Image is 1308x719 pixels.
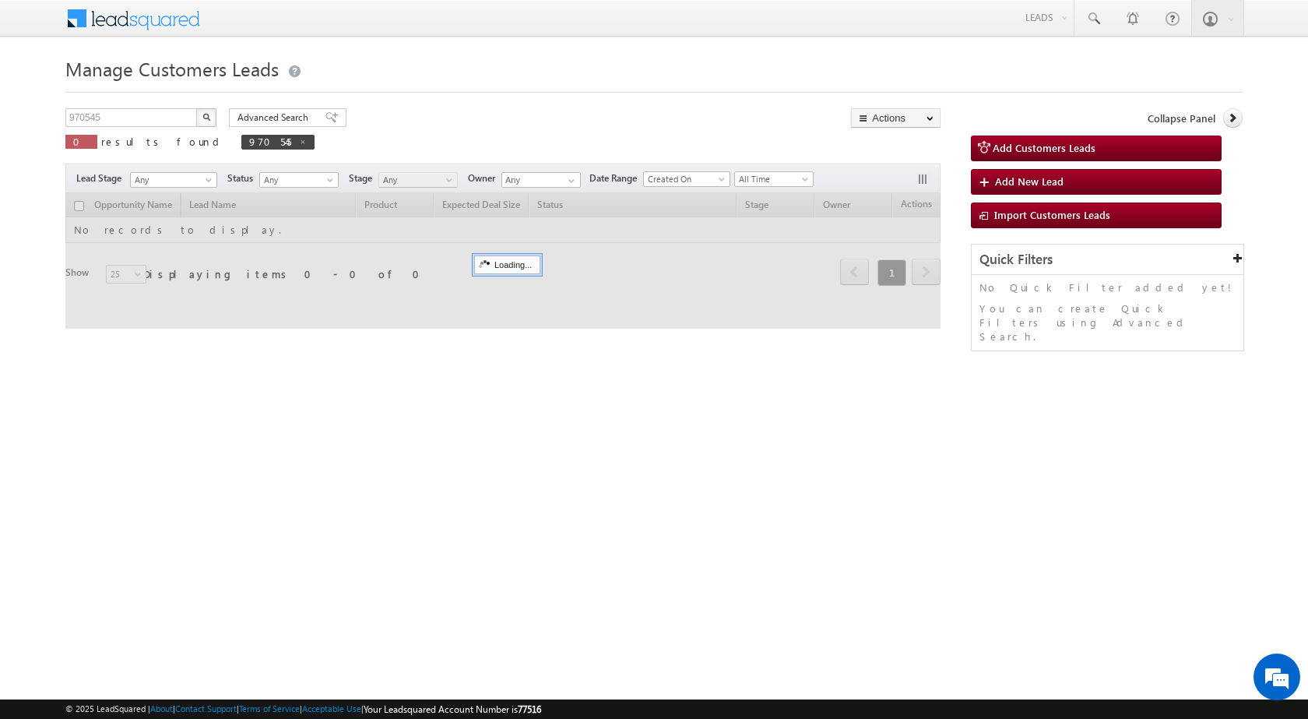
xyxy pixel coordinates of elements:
[239,703,300,714] a: Terms of Service
[560,173,579,189] a: Show All Items
[227,171,259,185] span: Status
[644,172,725,186] span: Created On
[259,172,339,188] a: Any
[349,171,378,185] span: Stage
[378,172,458,188] a: Any
[851,108,941,128] button: Actions
[65,702,541,717] span: © 2025 LeadSquared | | | | |
[131,173,212,187] span: Any
[1148,111,1215,125] span: Collapse Panel
[101,135,225,148] span: results found
[202,113,210,121] img: Search
[994,208,1110,221] span: Import Customers Leads
[979,280,1236,294] p: No Quick Filter added yet!
[130,172,217,188] a: Any
[993,141,1095,154] span: Add Customers Leads
[972,245,1243,275] div: Quick Filters
[995,174,1064,188] span: Add New Lead
[260,173,334,187] span: Any
[474,256,540,274] div: Loading...
[518,703,541,715] span: 77516
[302,703,361,714] a: Acceptable Use
[589,171,643,185] span: Date Range
[379,173,453,187] span: Any
[65,56,279,81] span: Manage Customers Leads
[237,111,313,125] span: Advanced Search
[735,172,809,186] span: All Time
[468,171,501,185] span: Owner
[643,171,730,187] a: Created On
[734,171,814,187] a: All Time
[175,703,237,714] a: Contact Support
[73,135,90,148] span: 0
[76,171,128,185] span: Lead Stage
[979,301,1236,344] p: You can create Quick Filters using Advanced Search.
[150,703,173,714] a: About
[249,135,291,148] span: 970545
[501,172,581,188] input: Type to Search
[364,703,541,715] span: Your Leadsquared Account Number is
